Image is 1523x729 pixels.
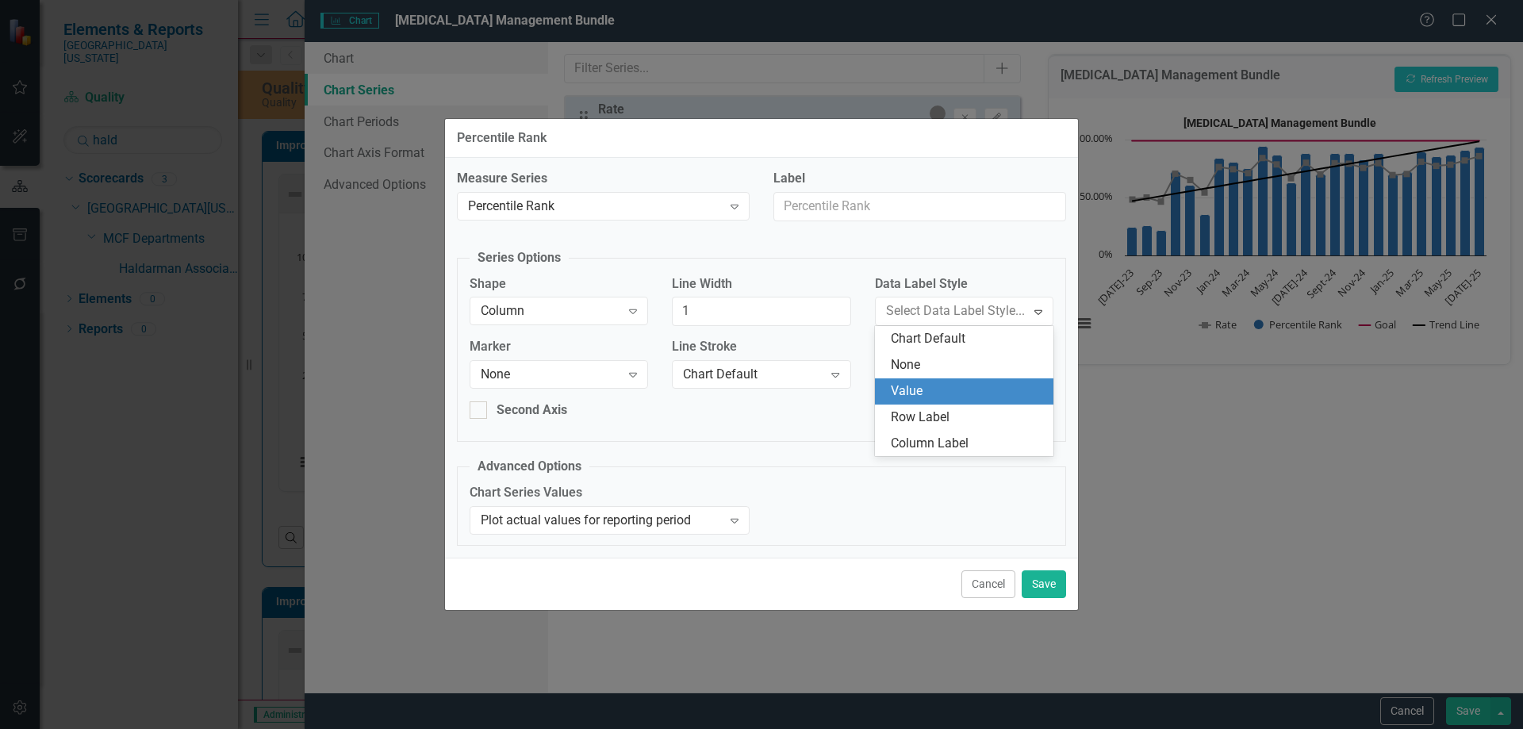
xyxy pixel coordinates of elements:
[457,131,547,145] div: Percentile Rank
[672,338,850,356] label: Line Stroke
[470,275,648,294] label: Shape
[875,275,1053,294] label: Data Label Style
[470,249,569,267] legend: Series Options
[481,511,722,529] div: Plot actual values for reporting period
[470,458,589,476] legend: Advanced Options
[891,409,1044,427] div: Row Label
[481,366,620,384] div: None
[773,170,1066,188] label: Label
[457,170,750,188] label: Measure Series
[891,435,1044,453] div: Column Label
[961,570,1015,598] button: Cancel
[470,484,750,502] label: Chart Series Values
[470,338,648,356] label: Marker
[891,382,1044,401] div: Value
[891,330,1044,348] div: Chart Default
[497,401,567,420] div: Second Axis
[672,275,850,294] label: Line Width
[672,297,850,326] input: Chart Default
[468,197,722,215] div: Percentile Rank
[891,356,1044,374] div: None
[683,366,823,384] div: Chart Default
[773,192,1066,221] input: Percentile Rank
[481,302,620,320] div: Column
[1022,570,1066,598] button: Save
